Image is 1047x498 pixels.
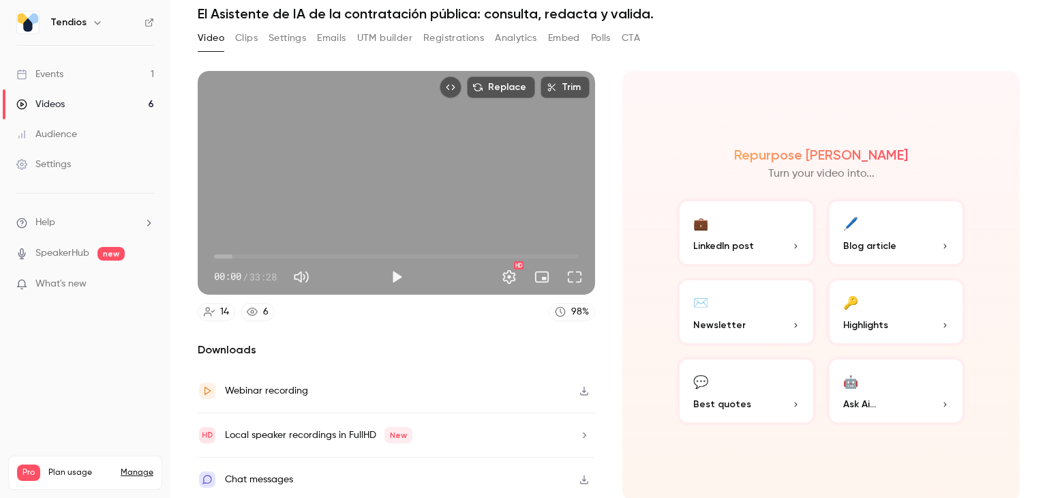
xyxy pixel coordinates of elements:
iframe: Noticeable Trigger [138,278,154,291]
span: Plan usage [48,467,112,478]
button: Mute [288,263,315,291]
span: Blog article [843,239,896,253]
button: UTM builder [357,27,412,49]
a: SpeakerHub [35,246,89,261]
h6: Tendios [50,16,87,29]
div: Events [16,68,63,81]
span: new [97,247,125,261]
a: Manage [121,467,153,478]
div: Videos [16,98,65,111]
div: 00:00 [214,269,277,284]
div: Local speaker recordings in FullHD [225,427,412,443]
span: Highlights [843,318,888,332]
button: Full screen [561,263,588,291]
a: 6 [241,303,275,321]
div: Chat messages [225,471,293,488]
span: What's new [35,277,87,291]
p: Turn your video into... [768,166,875,182]
div: Settings [16,158,71,171]
div: 98 % [571,305,589,319]
div: 🤖 [843,370,858,392]
button: 🔑Highlights [827,278,966,346]
span: LinkedIn post [693,239,754,253]
div: 💬 [693,370,708,392]
button: Play [383,263,410,291]
span: New [384,427,412,443]
div: HD [514,261,523,269]
div: Audience [16,128,77,141]
button: Polls [591,27,611,49]
li: help-dropdown-opener [16,216,154,230]
h1: El Asistente de IA de la contratación pública: consulta, redacta y valida. [198,5,1020,22]
span: / [243,269,248,284]
button: Trim [541,76,590,98]
button: Settings [269,27,306,49]
h2: Downloads [198,342,595,358]
button: Settings [496,263,523,291]
span: Best quotes [693,397,751,411]
span: Pro [17,465,40,481]
span: Newsletter [693,318,746,332]
button: 💼LinkedIn post [677,199,816,267]
button: 🖊️Blog article [827,199,966,267]
span: 00:00 [214,269,241,284]
button: Video [198,27,224,49]
span: 33:28 [249,269,277,284]
div: 💼 [693,212,708,233]
button: Replace [467,76,535,98]
div: ✉️ [693,291,708,312]
h2: Repurpose [PERSON_NAME] [734,147,908,163]
button: Clips [235,27,258,49]
button: Emails [317,27,346,49]
button: Turn on miniplayer [528,263,556,291]
img: Tendios [17,12,39,33]
a: 98% [549,303,595,321]
a: 14 [198,303,235,321]
div: 🔑 [843,291,858,312]
button: CTA [622,27,640,49]
button: Embed [548,27,580,49]
button: Embed video [440,76,461,98]
button: 💬Best quotes [677,357,816,425]
div: Webinar recording [225,383,308,399]
button: 🤖Ask Ai... [827,357,966,425]
button: ✉️Newsletter [677,278,816,346]
button: Registrations [423,27,484,49]
span: Ask Ai... [843,397,876,411]
div: 14 [220,305,229,319]
div: 🖊️ [843,212,858,233]
span: Help [35,216,55,230]
div: 6 [263,305,269,319]
button: Analytics [495,27,537,49]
